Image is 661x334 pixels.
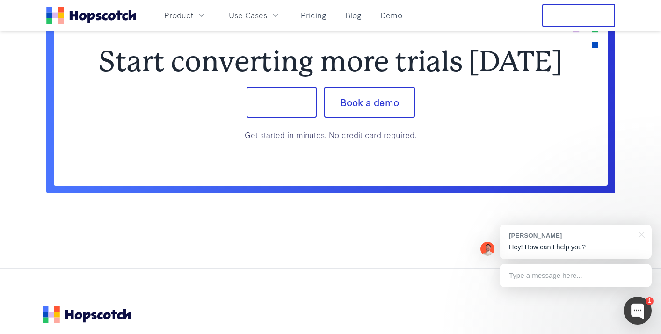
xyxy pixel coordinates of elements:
[646,297,654,305] div: 1
[377,7,406,23] a: Demo
[341,7,365,23] a: Blog
[84,48,578,76] h2: Start converting more trials [DATE]
[500,264,652,287] div: Type a message here...
[159,7,212,23] button: Product
[297,7,330,23] a: Pricing
[542,4,615,27] button: Free Trial
[247,87,317,118] button: Sign up
[324,87,415,118] button: Book a demo
[509,242,642,252] p: Hey! How can I help you?
[164,9,193,21] span: Product
[46,7,136,24] a: Home
[480,242,494,256] img: Mark Spera
[509,231,633,240] div: [PERSON_NAME]
[223,7,286,23] button: Use Cases
[84,129,578,141] p: Get started in minutes. No credit card required.
[229,9,267,21] span: Use Cases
